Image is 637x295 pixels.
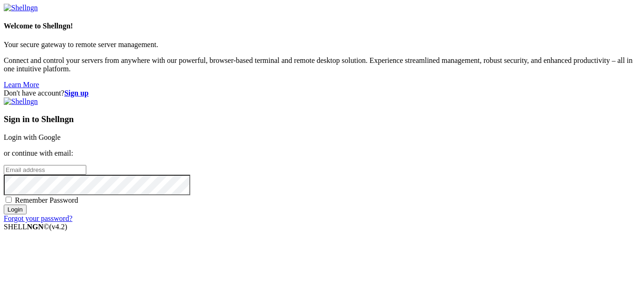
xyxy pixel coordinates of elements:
a: Forgot your password? [4,214,72,222]
h3: Sign in to Shellngn [4,114,633,124]
input: Email address [4,165,86,175]
a: Login with Google [4,133,61,141]
input: Login [4,205,27,214]
div: Don't have account? [4,89,633,97]
p: or continue with email: [4,149,633,158]
p: Connect and control your servers from anywhere with our powerful, browser-based terminal and remo... [4,56,633,73]
input: Remember Password [6,197,12,203]
img: Shellngn [4,97,38,106]
span: 4.2.0 [49,223,68,231]
h4: Welcome to Shellngn! [4,22,633,30]
img: Shellngn [4,4,38,12]
a: Learn More [4,81,39,89]
span: Remember Password [15,196,78,204]
b: NGN [27,223,44,231]
p: Your secure gateway to remote server management. [4,41,633,49]
span: SHELL © [4,223,67,231]
a: Sign up [64,89,89,97]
